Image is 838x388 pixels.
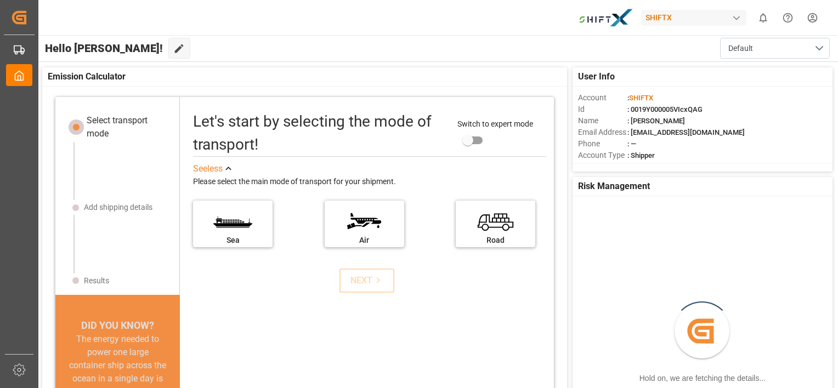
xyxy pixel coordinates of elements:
div: See less [193,162,223,175]
div: Select transport mode [87,114,171,140]
img: Bildschirmfoto%202024-11-13%20um%2009.31.44.png_1731487080.png [579,8,633,27]
div: NEXT [350,274,384,287]
button: Help Center [775,5,800,30]
span: : Shipper [627,151,655,159]
span: : 0019Y000005VIcxQAG [627,105,703,113]
div: Let's start by selecting the mode of transport! [193,110,446,156]
span: Account [578,92,627,104]
div: Results [84,275,109,287]
button: show 0 new notifications [751,5,775,30]
div: Add shipping details [84,202,152,213]
span: Hello [PERSON_NAME]! [45,38,163,59]
div: Please select the main mode of transport for your shipment. [193,175,546,189]
span: Name [578,115,627,127]
span: Email Address [578,127,627,138]
span: Switch to expert mode [457,119,533,128]
div: DID YOU KNOW? [55,318,180,333]
div: Air [330,235,399,246]
span: Account Type [578,150,627,161]
div: SHIFTX [641,10,746,26]
button: SHIFTX [641,7,751,28]
button: NEXT [339,269,394,293]
div: Hold on, we are fetching the details... [639,373,766,384]
span: SHIFTX [629,94,653,102]
div: Sea [199,235,267,246]
span: Risk Management [578,180,650,193]
span: : — [627,140,636,148]
button: open menu [720,38,830,59]
span: Emission Calculator [48,70,126,83]
span: Default [728,43,753,54]
span: Id [578,104,627,115]
span: User Info [578,70,615,83]
div: Road [461,235,530,246]
span: : [627,94,653,102]
span: Phone [578,138,627,150]
span: : [PERSON_NAME] [627,117,685,125]
span: : [EMAIL_ADDRESS][DOMAIN_NAME] [627,128,745,136]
